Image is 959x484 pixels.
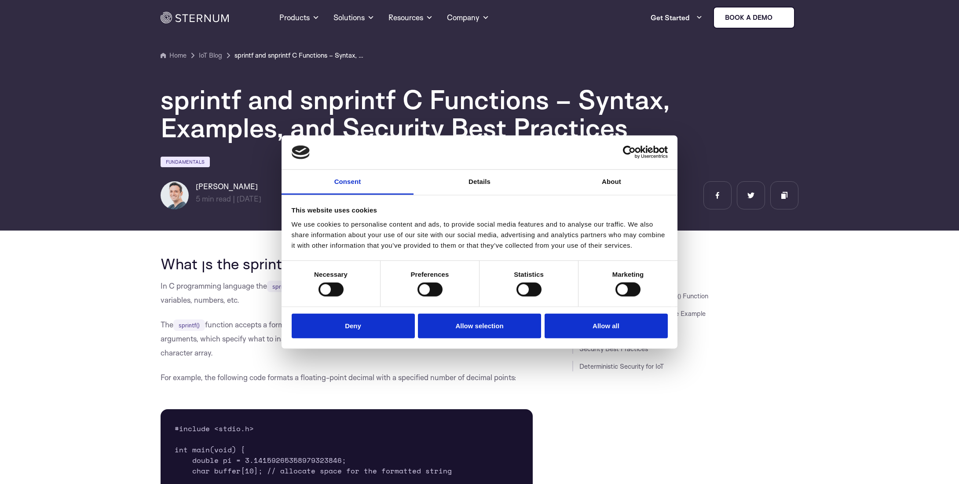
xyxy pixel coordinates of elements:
a: Company [447,2,489,33]
a: Products [279,2,319,33]
strong: Necessary [314,271,348,278]
img: logo [292,145,310,159]
strong: Marketing [612,271,644,278]
a: Security Best Practices [579,345,648,353]
a: Details [414,170,545,195]
a: IoT Blog [199,50,222,61]
a: Home [161,50,187,61]
h3: JUMP TO SECTION [572,255,798,262]
span: [DATE] [237,194,261,203]
a: Book a demo [713,7,795,29]
h6: [PERSON_NAME] [196,181,261,192]
a: sprintf and snprintf C Functions – Syntax, Examples, and Security Best Practices [234,50,366,61]
p: For example, the following code formats a floating-point decimal with a specified number of decim... [161,370,533,385]
a: Consent [282,170,414,195]
code: sprintf() [267,281,299,292]
button: Allow selection [418,313,541,338]
a: Fundamentals [161,157,210,167]
a: Resources [388,2,433,33]
img: Igal Zeifman [161,181,189,209]
a: Deterministic Security for IoT [579,362,664,370]
button: Deny [292,313,415,338]
span: 5 [196,194,200,203]
a: Get Started [651,9,703,26]
h1: sprintf and snprintf C Functions – Syntax, Examples, and Security Best Practices [161,85,688,142]
a: Usercentrics Cookiebot - opens in a new window [591,146,668,159]
p: In C programming language the function is used for formatting strings through the merger of text ... [161,279,533,307]
strong: Statistics [514,271,544,278]
h2: What ןs the sprintf() Function [161,255,533,272]
button: Allow all [545,313,668,338]
div: We use cookies to personalise content and ads, to provide social media features and to analyse ou... [292,219,668,251]
div: This website uses cookies [292,205,668,216]
p: The function accepts a format string as its initial argument, followed by a varying number of ext... [161,318,533,360]
img: sternum iot [776,14,783,21]
code: sprintf() [173,319,205,331]
a: About [545,170,677,195]
span: min read | [196,194,235,203]
a: Solutions [333,2,374,33]
strong: Preferences [411,271,449,278]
